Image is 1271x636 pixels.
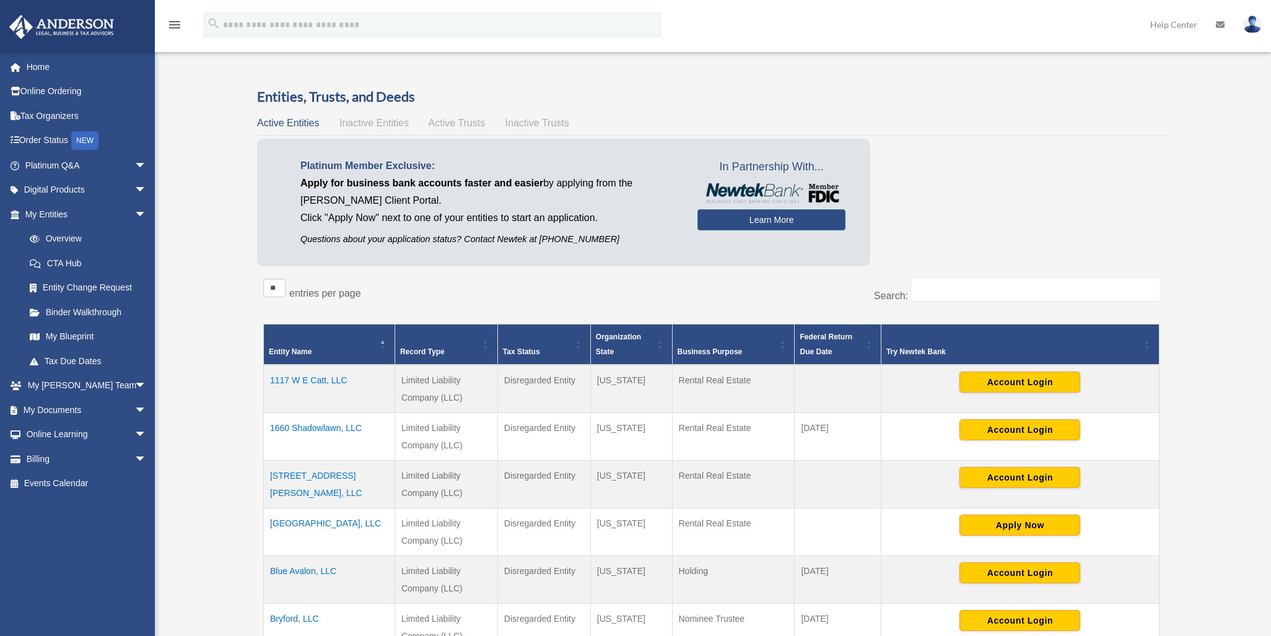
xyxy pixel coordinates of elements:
[300,178,543,188] span: Apply for business bank accounts faster and easier
[9,373,165,398] a: My [PERSON_NAME] Teamarrow_drop_down
[264,461,395,508] td: [STREET_ADDRESS][PERSON_NAME], LLC
[697,157,845,177] span: In Partnership With...
[697,209,845,230] a: Learn More
[497,325,590,365] th: Tax Status: Activate to sort
[590,556,672,604] td: [US_STATE]
[167,22,182,32] a: menu
[395,556,497,604] td: Limited Liability Company (LLC)
[959,377,1080,386] a: Account Login
[590,461,672,508] td: [US_STATE]
[959,419,1080,440] button: Account Login
[959,610,1080,631] button: Account Login
[505,118,569,128] span: Inactive Trusts
[874,290,908,301] label: Search:
[9,447,165,471] a: Billingarrow_drop_down
[959,615,1080,625] a: Account Login
[959,567,1080,577] a: Account Login
[264,508,395,556] td: [GEOGRAPHIC_DATA], LLC
[134,153,159,178] span: arrow_drop_down
[672,325,795,365] th: Business Purpose: Activate to sort
[300,175,679,209] p: by applying from the [PERSON_NAME] Client Portal.
[959,424,1080,434] a: Account Login
[672,556,795,604] td: Holding
[795,325,881,365] th: Federal Return Due Date: Activate to sort
[497,556,590,604] td: Disregarded Entity
[134,202,159,227] span: arrow_drop_down
[497,365,590,413] td: Disregarded Entity
[395,508,497,556] td: Limited Liability Company (LLC)
[886,344,1140,359] div: Try Newtek Bank
[395,365,497,413] td: Limited Liability Company (LLC)
[300,209,679,227] p: Click "Apply Now" next to one of your entities to start an application.
[795,556,881,604] td: [DATE]
[300,232,679,247] p: Questions about your application status? Contact Newtek at [PHONE_NUMBER]
[429,118,486,128] span: Active Trusts
[503,347,540,356] span: Tax Status
[17,227,153,251] a: Overview
[672,508,795,556] td: Rental Real Estate
[9,54,165,79] a: Home
[672,365,795,413] td: Rental Real Estate
[881,325,1159,365] th: Try Newtek Bank : Activate to sort
[959,467,1080,488] button: Account Login
[264,365,395,413] td: 1117 W E Catt, LLC
[17,325,159,349] a: My Blueprint
[497,461,590,508] td: Disregarded Entity
[497,508,590,556] td: Disregarded Entity
[300,157,679,175] p: Platinum Member Exclusive:
[959,372,1080,393] button: Account Login
[264,556,395,604] td: Blue Avalon, LLC
[596,333,641,356] span: Organization State
[264,413,395,461] td: 1660 Shadowlawn, LLC
[289,288,361,298] label: entries per page
[9,79,165,104] a: Online Ordering
[9,153,165,178] a: Platinum Q&Aarrow_drop_down
[959,562,1080,583] button: Account Login
[590,365,672,413] td: [US_STATE]
[17,276,159,300] a: Entity Change Request
[207,17,221,30] i: search
[704,183,839,203] img: NewtekBankLogoSM.png
[167,17,182,32] i: menu
[400,347,445,356] span: Record Type
[17,349,159,373] a: Tax Due Dates
[497,413,590,461] td: Disregarded Entity
[395,325,497,365] th: Record Type: Activate to sort
[134,373,159,399] span: arrow_drop_down
[134,447,159,472] span: arrow_drop_down
[17,300,159,325] a: Binder Walkthrough
[9,103,165,128] a: Tax Organizers
[590,413,672,461] td: [US_STATE]
[959,472,1080,482] a: Account Login
[71,131,98,150] div: NEW
[9,178,165,203] a: Digital Productsarrow_drop_down
[17,251,159,276] a: CTA Hub
[672,413,795,461] td: Rental Real Estate
[134,398,159,423] span: arrow_drop_down
[264,325,395,365] th: Entity Name: Activate to invert sorting
[6,15,118,39] img: Anderson Advisors Platinum Portal
[590,325,672,365] th: Organization State: Activate to sort
[269,347,312,356] span: Entity Name
[795,413,881,461] td: [DATE]
[590,508,672,556] td: [US_STATE]
[1243,15,1262,33] img: User Pic
[678,347,743,356] span: Business Purpose
[134,422,159,448] span: arrow_drop_down
[395,413,497,461] td: Limited Liability Company (LLC)
[134,178,159,203] span: arrow_drop_down
[257,87,1166,107] h3: Entities, Trusts, and Deeds
[395,461,497,508] td: Limited Liability Company (LLC)
[800,333,852,356] span: Federal Return Due Date
[9,202,159,227] a: My Entitiesarrow_drop_down
[9,471,165,496] a: Events Calendar
[9,398,165,422] a: My Documentsarrow_drop_down
[9,128,165,154] a: Order StatusNEW
[959,515,1080,536] button: Apply Now
[9,422,165,447] a: Online Learningarrow_drop_down
[672,461,795,508] td: Rental Real Estate
[339,118,409,128] span: Inactive Entities
[257,118,319,128] span: Active Entities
